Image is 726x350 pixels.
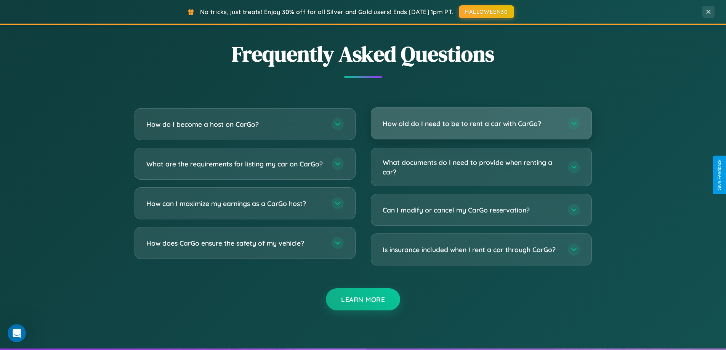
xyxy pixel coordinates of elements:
[146,120,324,129] h3: How do I become a host on CarGo?
[146,159,324,169] h3: What are the requirements for listing my car on CarGo?
[383,245,560,254] h3: Is insurance included when I rent a car through CarGo?
[717,160,722,190] div: Give Feedback
[326,288,400,310] button: Learn More
[383,119,560,128] h3: How old do I need to be to rent a car with CarGo?
[383,205,560,215] h3: Can I modify or cancel my CarGo reservation?
[200,8,453,16] span: No tricks, just treats! Enjoy 30% off for all Silver and Gold users! Ends [DATE] 1pm PT.
[146,199,324,208] h3: How can I maximize my earnings as a CarGo host?
[8,324,26,342] iframe: Intercom live chat
[459,5,514,18] button: HALLOWEEN30
[146,238,324,248] h3: How does CarGo ensure the safety of my vehicle?
[383,158,560,176] h3: What documents do I need to provide when renting a car?
[135,39,592,69] h2: Frequently Asked Questions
